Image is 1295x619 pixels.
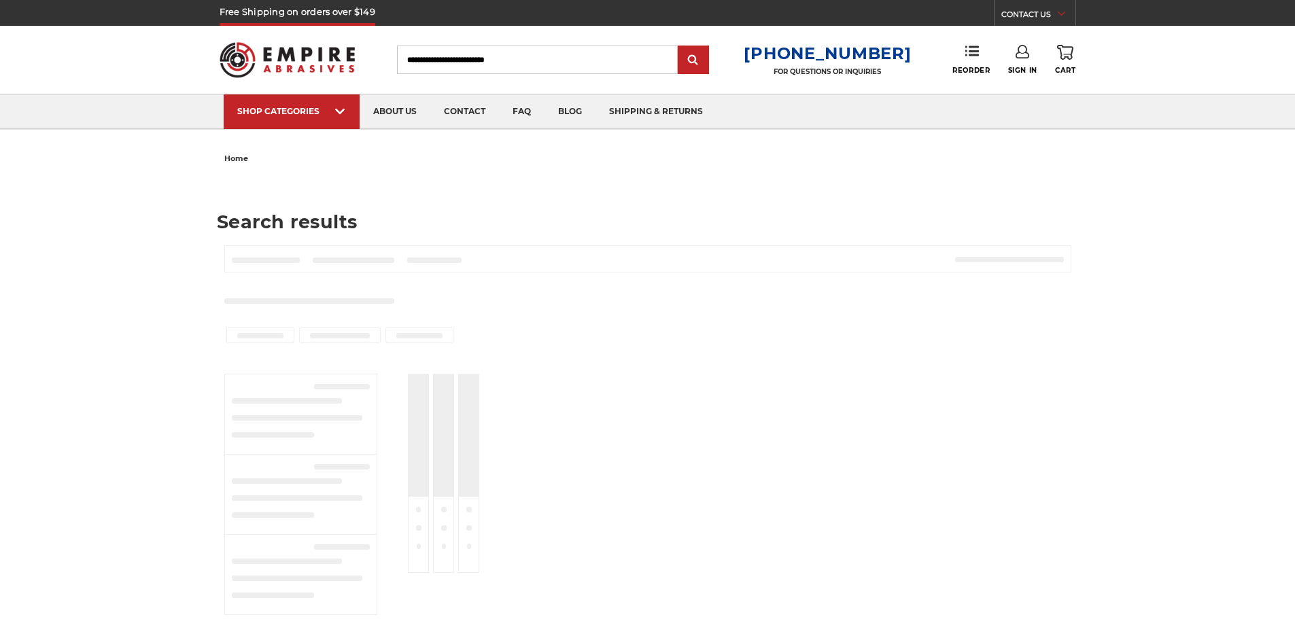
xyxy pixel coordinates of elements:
[952,66,990,75] span: Reorder
[1055,45,1075,75] a: Cart
[744,43,911,63] a: [PHONE_NUMBER]
[430,94,499,129] a: contact
[220,33,356,86] img: Empire Abrasives
[217,213,1078,231] h1: Search results
[1008,66,1037,75] span: Sign In
[237,106,346,116] div: SHOP CATEGORIES
[1055,66,1075,75] span: Cart
[1001,7,1075,26] a: CONTACT US
[744,67,911,76] p: FOR QUESTIONS OR INQUIRIES
[545,94,595,129] a: blog
[360,94,430,129] a: about us
[952,45,990,74] a: Reorder
[224,154,248,163] span: home
[595,94,716,129] a: shipping & returns
[499,94,545,129] a: faq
